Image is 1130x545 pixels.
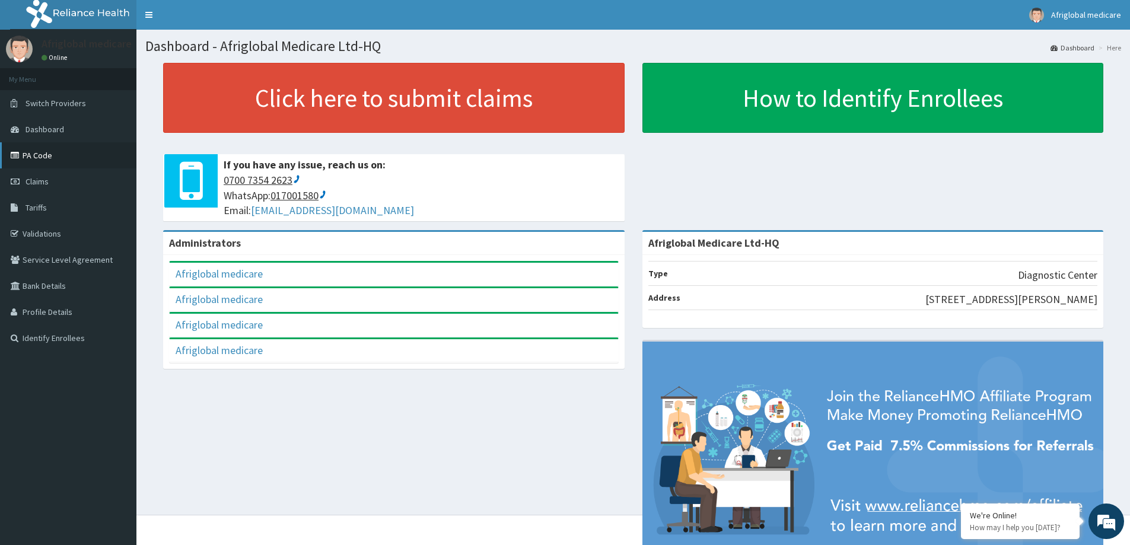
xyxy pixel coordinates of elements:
a: Afriglobal medicare [176,318,263,332]
ctc: Call 0700 7354 2623 with Linkus Desktop Client [224,173,301,187]
a: Click here to submit claims [163,63,625,133]
p: How may I help you today? [970,522,1071,533]
li: Here [1096,43,1121,53]
b: Type [648,268,668,279]
b: Administrators [169,236,241,250]
span: WhatsApp: Email: [224,173,619,218]
p: Diagnostic Center [1018,267,1097,283]
b: If you have any issue, reach us on: [224,158,386,171]
div: We're Online! [970,510,1071,521]
ctcspan: 017001580 [270,189,319,202]
p: [STREET_ADDRESS][PERSON_NAME] [925,292,1097,307]
span: Switch Providers [26,98,86,109]
a: Online [42,53,70,62]
b: Address [648,292,680,303]
a: Dashboard [1051,43,1094,53]
h1: Dashboard - Afriglobal Medicare Ltd-HQ [145,39,1121,54]
span: Afriglobal medicare [1051,9,1121,20]
img: User Image [1029,8,1044,23]
span: Claims [26,176,49,187]
a: Afriglobal medicare [176,292,263,306]
strong: Afriglobal Medicare Ltd-HQ [648,236,779,250]
a: Afriglobal medicare [176,343,263,357]
a: [EMAIL_ADDRESS][DOMAIN_NAME] [251,203,414,217]
a: Afriglobal medicare [176,267,263,281]
ctcspan: 0700 7354 2623 [224,173,292,187]
img: User Image [6,36,33,62]
ctc: Call 017001580 with Linkus Desktop Client [270,189,327,202]
span: Tariffs [26,202,47,213]
a: How to Identify Enrollees [642,63,1104,133]
p: Afriglobal medicare [42,39,132,49]
span: Dashboard [26,124,64,135]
